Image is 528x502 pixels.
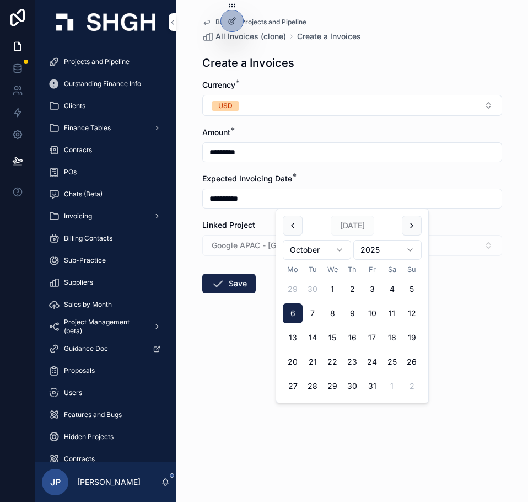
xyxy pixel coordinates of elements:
span: Outstanding Finance Info [64,79,141,88]
a: Finance Tables [42,118,170,138]
a: Chats (Beta) [42,184,170,204]
span: All Invoices (clone) [215,31,286,42]
span: Invoicing [64,212,92,221]
table: October 2025 [283,264,422,396]
button: Friday, 3 October 2025 [362,279,382,299]
a: All Invoices (clone) [202,31,286,42]
span: POs [64,168,77,177]
button: Sunday, 26 October 2025 [402,352,422,372]
button: Wednesday, 22 October 2025 [322,352,342,372]
button: Sunday, 2 November 2025 [402,376,422,396]
a: Back to Projects and Pipeline [202,18,306,26]
th: Tuesday [303,264,322,275]
button: Wednesday, 8 October 2025 [322,303,342,323]
div: USD [218,101,233,111]
a: Contacts [42,140,170,160]
span: Contacts [64,146,92,154]
span: Finance Tables [64,124,111,132]
button: Saturday, 1 November 2025 [382,376,402,396]
span: Project Management (beta) [64,318,144,335]
a: Features and Bugs [42,405,170,425]
button: Saturday, 18 October 2025 [382,328,402,348]
span: Chats (Beta) [64,190,103,199]
a: Create a Invoices [297,31,361,42]
button: Saturday, 25 October 2025 [382,352,402,372]
span: Sales by Month [64,300,112,309]
a: Suppliers [42,273,170,292]
button: Tuesday, 21 October 2025 [303,352,322,372]
button: Monday, 13 October 2025 [283,328,303,348]
span: Contracts [64,455,95,463]
a: Hidden Projects [42,427,170,447]
span: Billing Contacts [64,234,112,243]
button: Wednesday, 29 October 2025 [322,376,342,396]
th: Friday [362,264,382,275]
button: Wednesday, 15 October 2025 [322,328,342,348]
th: Saturday [382,264,402,275]
button: Friday, 10 October 2025 [362,303,382,323]
button: Monday, 29 September 2025 [283,279,303,299]
button: Sunday, 5 October 2025 [402,279,422,299]
span: Expected Invoicing Date [202,174,292,183]
span: Amount [202,127,230,137]
span: Proposals [64,366,95,375]
a: POs [42,162,170,182]
button: Select Button [202,95,502,116]
a: Billing Contacts [42,228,170,248]
span: Linked Project [202,220,255,229]
button: Thursday, 9 October 2025 [342,303,362,323]
th: Sunday [402,264,422,275]
p: [PERSON_NAME] [77,477,141,488]
button: Thursday, 16 October 2025 [342,328,362,348]
button: Friday, 24 October 2025 [362,352,382,372]
span: Guidance Doc [64,344,108,353]
button: Friday, 31 October 2025 [362,376,382,396]
button: Monday, 20 October 2025 [283,352,303,372]
button: Tuesday, 14 October 2025 [303,328,322,348]
span: Users [64,388,82,397]
button: Sunday, 12 October 2025 [402,303,422,323]
span: JP [50,476,61,489]
button: Today, Monday, 6 October 2025, selected [283,303,303,323]
span: Clients [64,102,85,110]
span: Suppliers [64,278,93,287]
button: Thursday, 30 October 2025 [342,376,362,396]
button: Friday, 17 October 2025 [362,328,382,348]
button: Thursday, 23 October 2025 [342,352,362,372]
button: Save [202,274,256,293]
button: Tuesday, 30 September 2025 [303,279,322,299]
button: Thursday, 2 October 2025 [342,279,362,299]
a: Sub-Practice [42,250,170,270]
a: Proposals [42,361,170,381]
span: Currency [202,80,235,89]
span: Hidden Projects [64,432,114,441]
button: Wednesday, 1 October 2025 [322,279,342,299]
button: Sunday, 19 October 2025 [402,328,422,348]
span: Features and Bugs [64,410,122,419]
th: Monday [283,264,303,275]
a: Users [42,383,170,403]
button: Saturday, 11 October 2025 [382,303,402,323]
h1: Create a Invoices [202,55,294,71]
button: Tuesday, 28 October 2025 [303,376,322,396]
a: Contracts [42,449,170,469]
th: Thursday [342,264,362,275]
button: Saturday, 4 October 2025 [382,279,402,299]
img: App logo [56,13,155,31]
span: Projects and Pipeline [64,57,130,66]
button: Monday, 27 October 2025 [283,376,303,396]
a: Project Management (beta) [42,317,170,337]
a: Projects and Pipeline [42,52,170,72]
a: Invoicing [42,206,170,226]
a: Outstanding Finance Info [42,74,170,94]
span: Sub-Practice [64,256,106,265]
span: Back to Projects and Pipeline [215,18,306,26]
a: Sales by Month [42,295,170,314]
div: scrollable content [35,44,176,462]
th: Wednesday [322,264,342,275]
a: Clients [42,96,170,116]
button: Tuesday, 7 October 2025 [303,303,322,323]
a: Guidance Doc [42,339,170,359]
